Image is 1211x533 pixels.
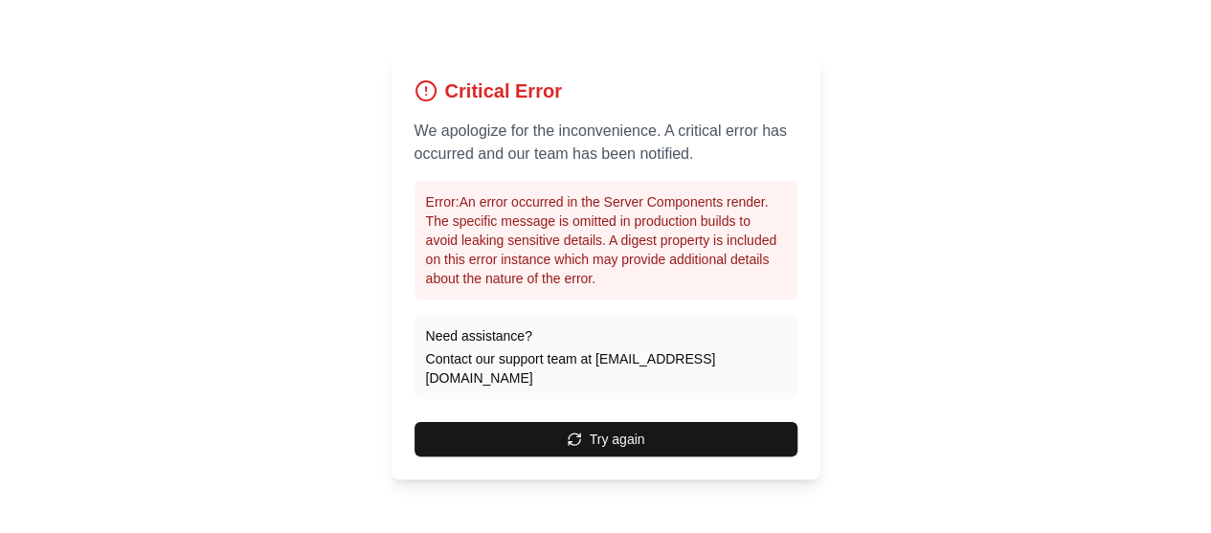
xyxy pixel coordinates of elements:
h1: Critical Error [445,78,562,104]
p: We apologize for the inconvenience. A critical error has occurred and our team has been notified. [415,120,797,166]
p: Contact our support team at [426,349,786,388]
button: Try again [415,422,797,456]
p: Error: An error occurred in the Server Components render. The specific message is omitted in prod... [426,192,786,288]
p: Need assistance? [426,326,786,345]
